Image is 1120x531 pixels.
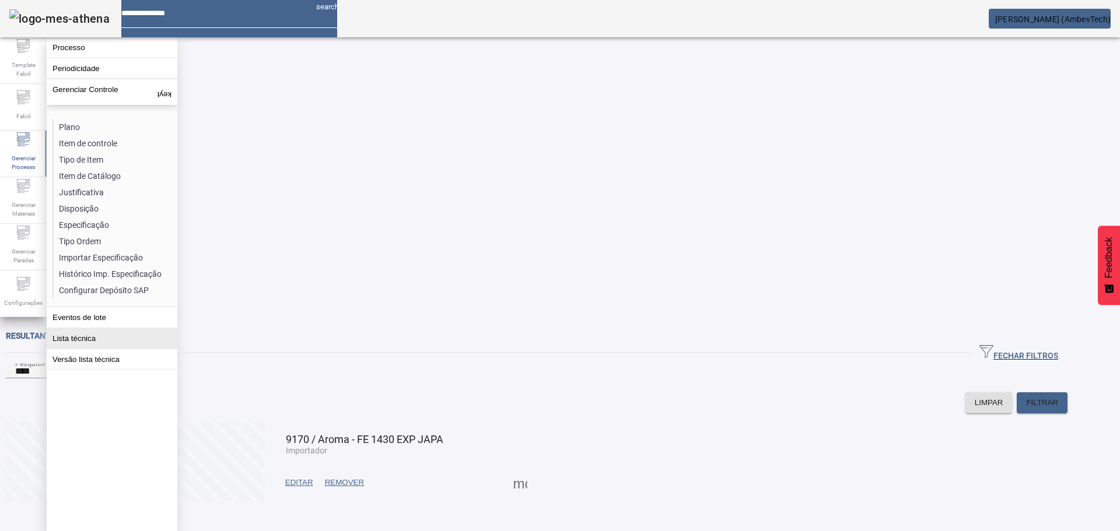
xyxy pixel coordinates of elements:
[157,85,171,99] mat-icon: keyboard_arrow_up
[6,422,265,501] button: CRIAR RESULTANTE
[979,344,1058,362] span: FECHAR FILTROS
[325,477,364,488] span: REMOVER
[1098,226,1120,305] button: Feedback - Mostrar pesquisa
[6,331,60,340] span: Resultantes
[510,472,531,493] button: Mais
[6,57,41,82] span: Template Fabril
[47,58,177,79] button: Periodicidade
[970,343,1067,364] button: FECHAR FILTROS
[286,433,443,445] span: 9170 / Aroma - FE 1430 EXP JAPA
[53,217,177,233] li: Especificação
[1026,397,1058,409] span: FILTRAR
[9,9,110,28] img: logo-mes-athena
[15,359,126,367] mat-label: Pesquise por código ou descrição
[53,184,177,201] li: Justificativa
[53,135,177,152] li: Item de controle
[47,307,177,328] button: Eventos de lote
[53,233,177,249] li: Tipo Ordem
[975,397,1003,409] span: LIMPAR
[995,15,1111,24] span: [PERSON_NAME] (AmbevTech)
[1104,237,1114,278] span: Feedback
[319,472,370,493] button: REMOVER
[53,249,177,266] li: Importar Especificação
[53,152,177,168] li: Tipo de Item
[53,168,177,184] li: Item de Catálogo
[47,328,177,349] button: Lista técnica
[1017,392,1067,413] button: FILTRAR
[6,244,41,268] span: Gerenciar Paradas
[47,37,177,58] button: Processo
[47,79,177,105] button: Gerenciar Controle
[285,477,313,488] span: EDITAR
[279,472,319,493] button: EDITAR
[53,201,177,217] li: Disposição
[6,197,41,221] span: Gerenciar Materiais
[1,295,46,311] span: Configurações
[53,282,177,298] li: Configurar Depósito SAP
[6,150,41,175] span: Gerenciar Processo
[53,119,177,135] li: Plano
[13,108,34,124] span: Fabril
[53,266,177,282] li: Histórico Imp. Especificação
[47,349,177,370] button: Versão lista técnica
[965,392,1013,413] button: LIMPAR
[286,446,327,455] span: Importador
